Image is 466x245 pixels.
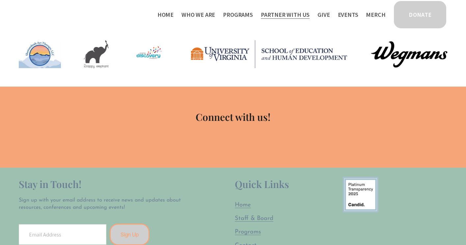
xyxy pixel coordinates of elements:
[196,110,270,123] span: Connect with us!
[181,9,215,20] a: folder dropdown
[370,40,448,68] img: 2560px-WegmansLogo.svg.png
[235,177,289,190] span: Quick Links
[84,40,108,68] img: 50f17fbc949cb3a0cb570b1d2cb56ebb.jpeg
[343,177,378,212] img: 9878580
[19,224,106,245] input: Email Address
[131,40,168,68] img: VADM-logo_1F839222-5056-A36A-06A6A4877BA96CE2-1f8390b45056a36_e45adf5f6bc0c5c2a30a39868f44eab6.png
[338,9,358,20] a: Events
[235,229,261,235] span: Programs
[157,9,174,20] a: Home
[261,9,310,20] a: folder dropdown
[19,177,195,192] h2: Stay in Touch!
[19,197,195,211] p: Sign up with your email address to receive news and updates about resources, conferences and upco...
[181,10,215,19] span: Who We Are
[223,9,253,20] a: folder dropdown
[191,40,347,68] img: download (1).png
[235,215,273,222] span: Staff & Board
[235,228,261,236] a: Programs
[317,9,330,20] a: Give
[19,40,61,68] img: Screenshot 2023-11-10 at 10.50.27 AM.png
[235,214,273,223] a: Staff & Board
[235,202,251,208] span: Home
[366,9,385,20] a: Merch
[235,201,251,209] a: Home
[121,231,139,238] span: Sign Up
[261,10,310,19] span: Partner With Us
[223,10,253,19] span: Programs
